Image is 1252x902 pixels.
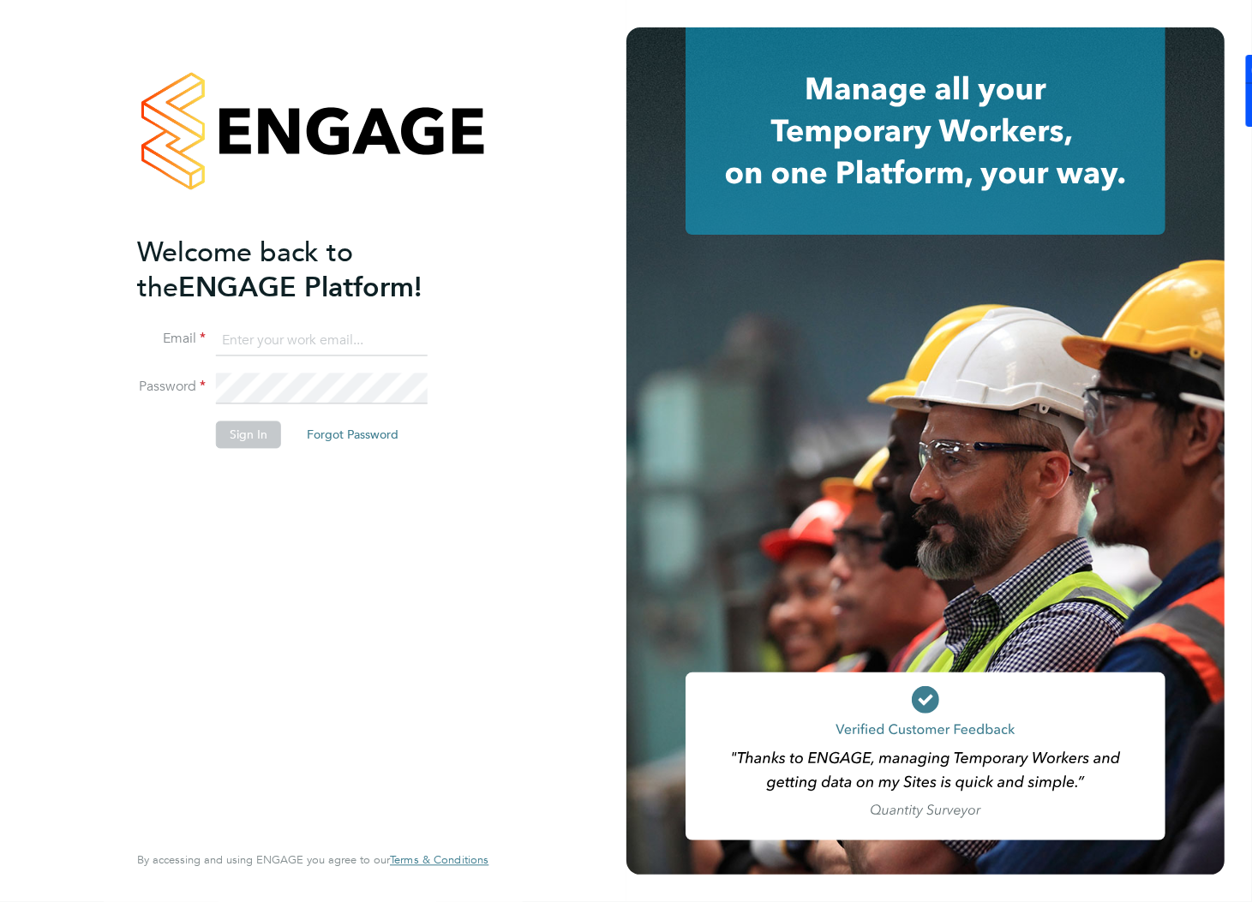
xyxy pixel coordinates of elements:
[390,853,488,868] span: Terms & Conditions
[390,854,488,868] a: Terms & Conditions
[137,235,471,305] h2: ENGAGE Platform!
[137,331,206,349] label: Email
[137,853,488,868] span: By accessing and using ENGAGE you agree to our
[216,326,428,356] input: Enter your work email...
[216,421,281,449] button: Sign In
[293,421,412,449] button: Forgot Password
[137,236,353,304] span: Welcome back to the
[137,379,206,397] label: Password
